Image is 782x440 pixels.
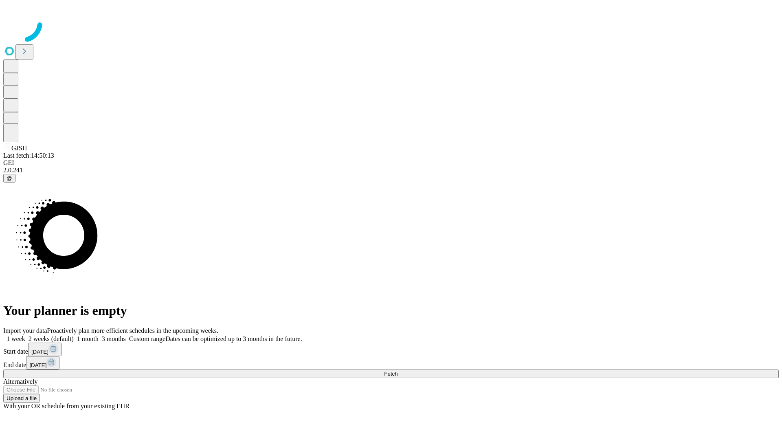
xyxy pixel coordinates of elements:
[102,335,126,342] span: 3 months
[3,159,779,167] div: GEI
[7,335,25,342] span: 1 week
[29,362,46,368] span: [DATE]
[384,371,398,377] span: Fetch
[3,327,47,334] span: Import your data
[3,378,37,385] span: Alternatively
[77,335,99,342] span: 1 month
[47,327,218,334] span: Proactively plan more efficient schedules in the upcoming weeks.
[3,303,779,318] h1: Your planner is empty
[7,175,12,181] span: @
[3,403,130,409] span: With your OR schedule from your existing EHR
[165,335,302,342] span: Dates can be optimized up to 3 months in the future.
[31,349,48,355] span: [DATE]
[29,335,74,342] span: 2 weeks (default)
[129,335,165,342] span: Custom range
[11,145,27,152] span: GJSH
[28,343,62,356] button: [DATE]
[3,370,779,378] button: Fetch
[3,356,779,370] div: End date
[3,174,15,183] button: @
[3,343,779,356] div: Start date
[26,356,59,370] button: [DATE]
[3,394,40,403] button: Upload a file
[3,152,54,159] span: Last fetch: 14:50:13
[3,167,779,174] div: 2.0.241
